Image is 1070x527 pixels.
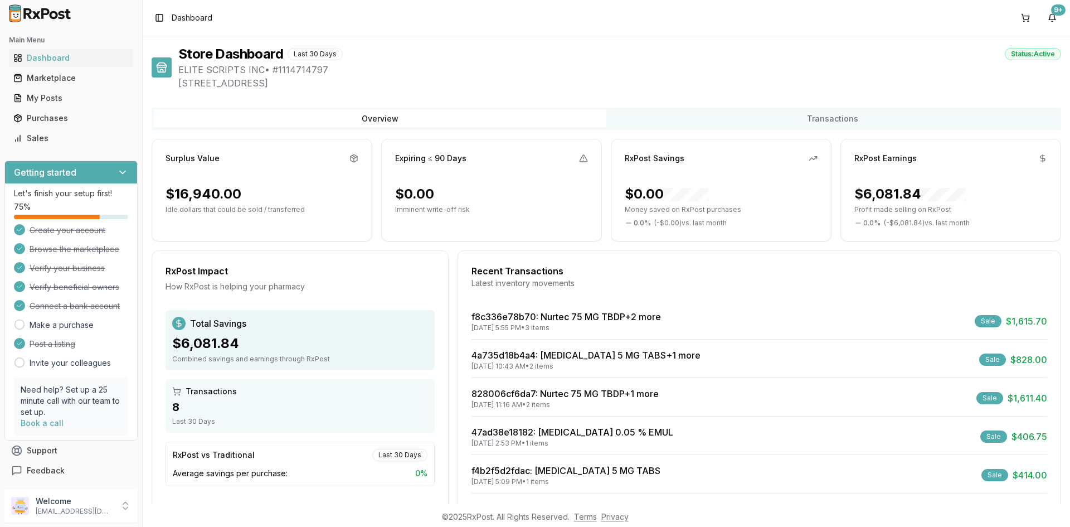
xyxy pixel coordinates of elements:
[625,185,708,203] div: $0.00
[36,507,113,516] p: [EMAIL_ADDRESS][DOMAIN_NAME]
[166,264,435,278] div: RxPost Impact
[1032,489,1059,516] iframe: Intercom live chat
[854,153,917,164] div: RxPost Earnings
[13,52,129,64] div: Dashboard
[395,205,588,214] p: Imminent write-off risk
[471,465,660,476] a: f4b2f5d2fdac: [MEDICAL_DATA] 5 MG TABS
[178,63,1061,76] span: ELITE SCRIPTS INC • # 1114714797
[471,311,661,322] a: f8c336e78b70: Nurtec 75 MG TBDP+2 more
[601,512,629,521] a: Privacy
[471,264,1047,278] div: Recent Transactions
[14,188,128,199] p: Let's finish your setup first!
[30,301,120,312] span: Connect a bank account
[471,362,701,371] div: [DATE] 10:43 AM • 2 items
[654,219,727,228] span: ( - $0.00 ) vs. last month
[30,244,119,255] span: Browse the marketplace
[154,110,606,128] button: Overview
[21,418,64,428] a: Book a call
[14,166,76,179] h3: Getting started
[471,388,659,399] a: 828006cf6da7: Nurtec 75 MG TBDP+1 more
[27,465,65,476] span: Feedback
[166,153,220,164] div: Surplus Value
[30,282,119,293] span: Verify beneficial owners
[1011,430,1047,443] span: $406.75
[190,317,246,330] span: Total Savings
[1043,9,1061,27] button: 9+
[186,386,237,397] span: Transactions
[9,36,133,45] h2: Main Menu
[13,93,129,104] div: My Posts
[1006,315,1047,328] span: $1,615.70
[863,219,881,228] span: 0.0 %
[14,201,31,212] span: 75 %
[178,76,1061,90] span: [STREET_ADDRESS]
[9,68,133,88] a: Marketplace
[30,339,75,350] span: Post a listing
[979,354,1006,366] div: Sale
[471,400,659,409] div: [DATE] 11:16 AM • 2 items
[36,496,113,507] p: Welcome
[166,185,241,203] div: $16,940.00
[625,205,818,214] p: Money saved on RxPost purchases
[471,477,660,486] div: [DATE] 5:09 PM • 1 items
[395,185,434,203] div: $0.00
[1013,468,1047,482] span: $414.00
[13,133,129,144] div: Sales
[4,441,138,461] button: Support
[975,315,1001,327] div: Sale
[9,48,133,68] a: Dashboard
[11,497,29,515] img: User avatar
[980,431,1007,443] div: Sale
[1051,4,1066,16] div: 9+
[288,48,343,60] div: Last 30 Days
[1005,48,1061,60] div: Status: Active
[1010,353,1047,366] span: $828.00
[981,469,1008,481] div: Sale
[172,12,212,23] nav: breadcrumb
[4,129,138,147] button: Sales
[178,45,283,63] h1: Store Dashboard
[884,219,970,228] span: ( - $6,081.84 ) vs. last month
[30,263,105,274] span: Verify your business
[30,357,111,369] a: Invite your colleagues
[30,320,94,331] a: Make a purchase
[172,417,428,426] div: Last 30 Days
[471,278,1047,289] div: Latest inventory movements
[4,109,138,127] button: Purchases
[4,69,138,87] button: Marketplace
[415,468,427,479] span: 0 %
[173,468,288,479] span: Average savings per purchase:
[21,384,121,418] p: Need help? Set up a 25 minute call with our team to set up.
[13,72,129,84] div: Marketplace
[4,49,138,67] button: Dashboard
[172,355,428,364] div: Combined savings and earnings through RxPost
[395,153,466,164] div: Expiring ≤ 90 Days
[172,335,428,352] div: $6,081.84
[172,399,428,415] div: 8
[471,350,701,361] a: 4a735d18b4a4: [MEDICAL_DATA] 5 MG TABS+1 more
[166,281,435,292] div: How RxPost is helping your pharmacy
[471,439,673,448] div: [DATE] 2:53 PM • 1 items
[471,427,673,438] a: 47ad38e18182: [MEDICAL_DATA] 0.05 % EMUL
[1008,391,1047,405] span: $1,611.40
[854,185,966,203] div: $6,081.84
[9,88,133,108] a: My Posts
[4,89,138,107] button: My Posts
[4,4,76,22] img: RxPost Logo
[9,128,133,148] a: Sales
[625,153,684,164] div: RxPost Savings
[166,205,358,214] p: Idle dollars that could be sold / transferred
[574,512,597,521] a: Terms
[13,113,129,124] div: Purchases
[9,108,133,128] a: Purchases
[30,225,105,236] span: Create your account
[173,449,255,461] div: RxPost vs Traditional
[634,219,651,228] span: 0.0 %
[606,110,1059,128] button: Transactions
[172,12,212,23] span: Dashboard
[976,392,1003,404] div: Sale
[372,449,427,461] div: Last 30 Days
[854,205,1047,214] p: Profit made selling on RxPost
[4,461,138,481] button: Feedback
[471,323,661,332] div: [DATE] 5:55 PM • 3 items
